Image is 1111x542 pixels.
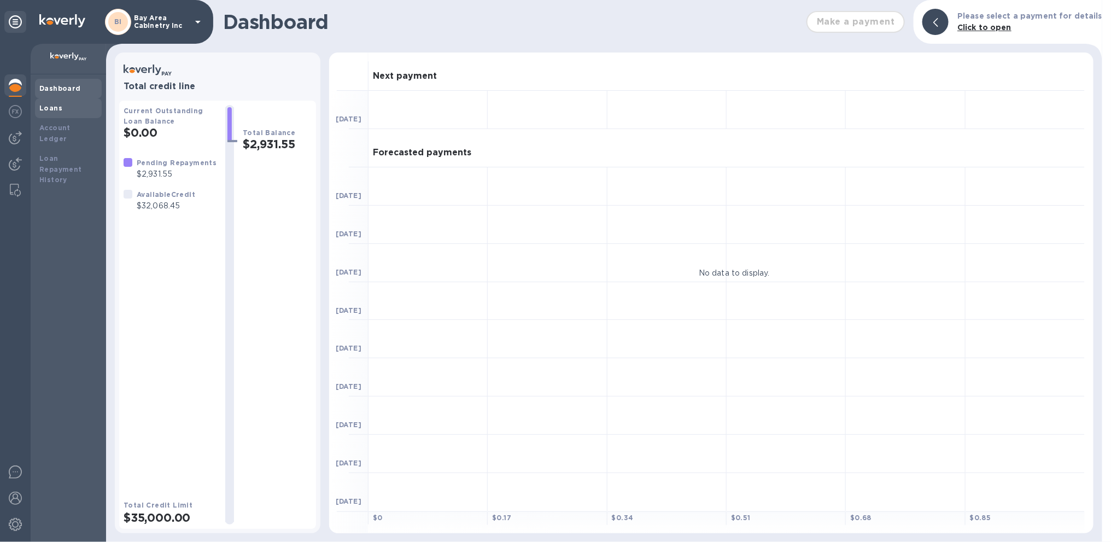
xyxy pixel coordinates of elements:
b: Dashboard [39,84,81,92]
b: $ 0.34 [612,514,634,522]
h2: $2,931.55 [243,137,312,151]
b: Loans [39,104,62,112]
h2: $0.00 [124,126,217,139]
p: $2,931.55 [137,168,217,180]
p: $32,068.45 [137,200,195,212]
h1: Dashboard [223,10,801,33]
b: [DATE] [336,191,361,200]
h2: $35,000.00 [124,511,217,524]
p: Bay Area Cabinetry Inc [134,14,189,30]
b: $ 0.68 [850,514,872,522]
b: Account Ledger [39,124,71,143]
div: Unpin categories [4,11,26,33]
b: Please select a payment for details [957,11,1102,20]
b: Total Credit Limit [124,501,192,509]
b: Current Outstanding Loan Balance [124,107,203,125]
b: [DATE] [336,497,361,505]
b: [DATE] [336,382,361,391]
b: $ 0.85 [970,514,991,522]
b: $ 0.51 [731,514,751,522]
b: Click to open [957,23,1011,32]
img: Logo [39,14,85,27]
b: Pending Repayments [137,159,217,167]
h3: Total credit line [124,81,312,92]
b: [DATE] [336,459,361,467]
h3: Forecasted payments [373,148,471,158]
b: Available Credit [137,190,195,199]
b: Loan Repayment History [39,154,82,184]
b: [DATE] [336,230,361,238]
b: Total Balance [243,129,295,137]
b: $ 0.17 [492,514,511,522]
b: [DATE] [336,306,361,314]
b: [DATE] [336,115,361,123]
h3: Next payment [373,71,437,81]
b: $ 0 [373,514,383,522]
img: Foreign exchange [9,105,22,118]
b: BI [114,18,122,26]
p: No data to display. [699,268,770,279]
b: [DATE] [336,268,361,276]
b: [DATE] [336,344,361,352]
b: [DATE] [336,421,361,429]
